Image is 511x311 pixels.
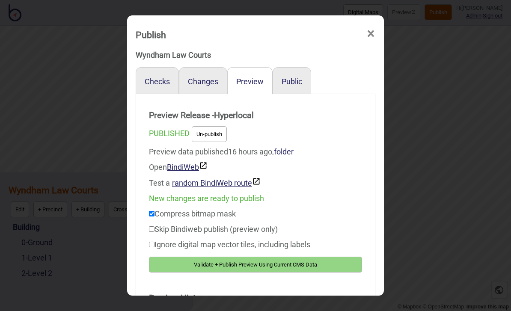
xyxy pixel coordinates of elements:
span: , [272,147,294,156]
button: Un-publish [192,126,227,142]
div: Wyndham Law Courts [136,47,375,63]
strong: Preview Release - Hyperlocal [149,107,362,124]
strong: Preview History [149,290,362,307]
button: Changes [188,77,218,86]
input: Ignore digital map vector tiles, including labels [149,242,154,247]
a: BindiWeb [167,163,208,172]
label: Skip Bindiweb publish (preview only) [149,225,278,234]
span: × [366,20,375,48]
button: Public [282,77,302,86]
a: folder [274,147,294,156]
div: New changes are ready to publish [149,191,362,206]
button: random BindiWeb route [172,177,261,187]
div: Preview data published 16 hours ago [149,144,362,191]
span: PUBLISHED [149,129,190,138]
img: preview [199,161,208,170]
label: Compress bitmap mask [149,209,236,218]
div: Publish [136,26,166,44]
label: Ignore digital map vector tiles, including labels [149,240,310,249]
input: Skip Bindiweb publish (preview only) [149,226,154,232]
div: Open [149,160,362,175]
button: Preview [236,77,264,86]
img: preview [252,177,261,186]
button: Validate + Publish Preview Using Current CMS Data [149,257,362,272]
div: Test a [149,175,362,191]
input: Compress bitmap mask [149,211,154,216]
button: Checks [145,77,170,86]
